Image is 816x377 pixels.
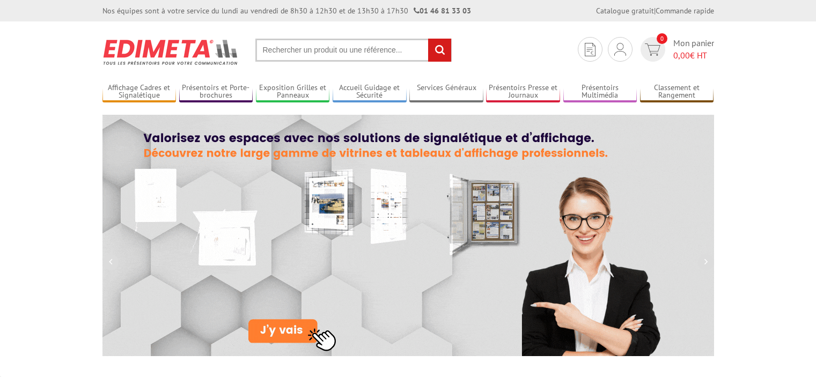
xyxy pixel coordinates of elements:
div: | [596,5,714,16]
a: devis rapide 0 Mon panier 0,00€ HT [638,37,714,62]
a: Commande rapide [656,6,714,16]
a: Affichage Cadres et Signalétique [102,83,177,101]
strong: 01 46 81 33 03 [414,6,471,16]
input: rechercher [428,39,451,62]
img: Présentoir, panneau, stand - Edimeta - PLV, affichage, mobilier bureau, entreprise [102,32,239,72]
span: 0 [657,33,667,44]
span: 0,00 [673,50,690,61]
span: € HT [673,49,714,62]
a: Classement et Rangement [640,83,714,101]
a: Services Généraux [409,83,483,101]
img: devis rapide [645,43,660,56]
img: devis rapide [614,43,626,56]
span: Mon panier [673,37,714,62]
a: Présentoirs Presse et Journaux [486,83,560,101]
a: Présentoirs Multimédia [563,83,637,101]
img: devis rapide [585,43,596,56]
input: Rechercher un produit ou une référence... [255,39,452,62]
a: Accueil Guidage et Sécurité [333,83,407,101]
a: Catalogue gratuit [596,6,654,16]
div: Nos équipes sont à votre service du lundi au vendredi de 8h30 à 12h30 et de 13h30 à 17h30 [102,5,471,16]
a: Exposition Grilles et Panneaux [256,83,330,101]
a: Présentoirs et Porte-brochures [179,83,253,101]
